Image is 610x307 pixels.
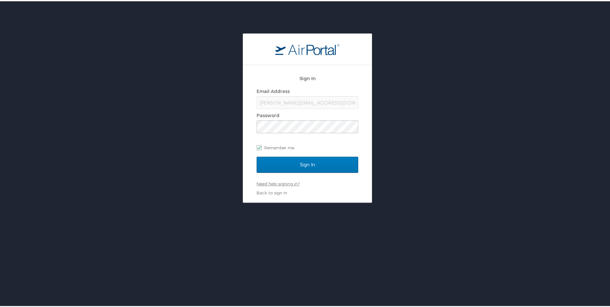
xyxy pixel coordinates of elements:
img: logo [275,42,340,54]
a: Need help signing in? [257,180,300,185]
h2: Sign In [257,73,358,81]
input: Sign In [257,155,358,172]
a: Back to sign in [257,189,287,194]
label: Email Address [257,87,290,93]
label: Remember me [257,142,358,151]
label: Password [257,111,279,117]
